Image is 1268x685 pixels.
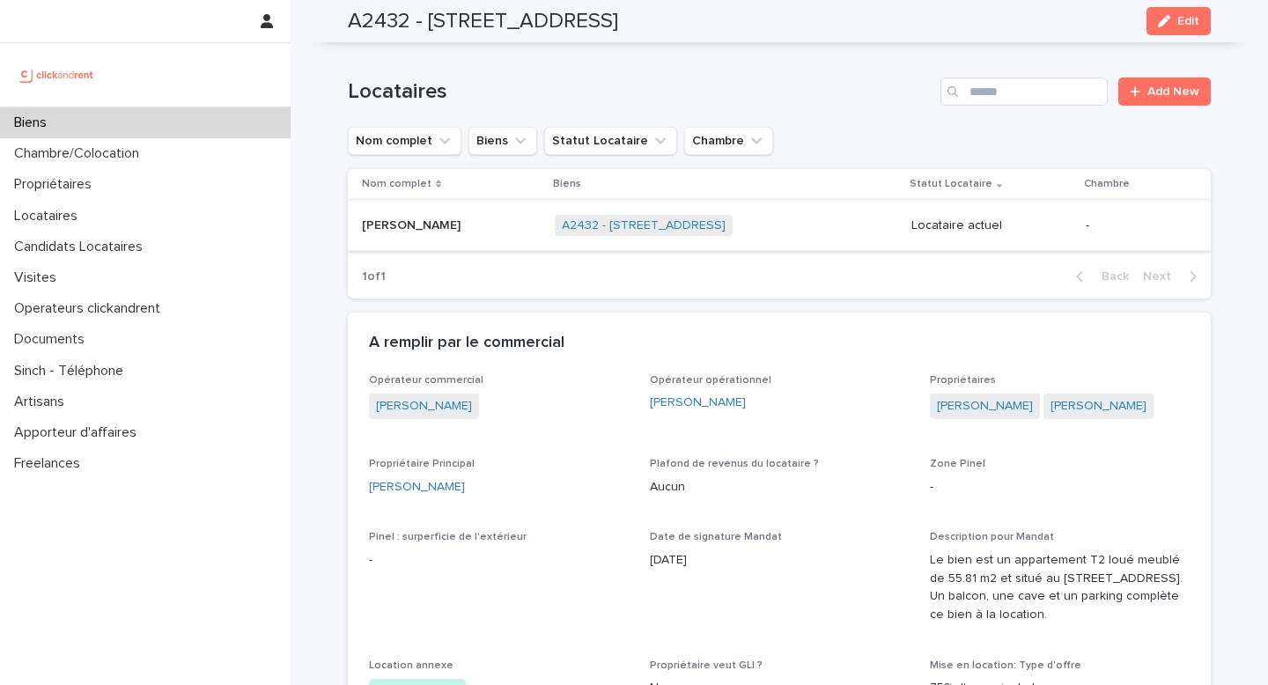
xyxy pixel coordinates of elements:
a: [PERSON_NAME] [650,394,746,412]
p: Biens [553,174,581,194]
span: Location annexe [369,660,453,671]
span: Edit [1177,15,1199,27]
img: UCB0brd3T0yccxBKYDjQ [14,57,100,92]
span: Back [1091,270,1129,283]
p: Chambre/Colocation [7,145,153,162]
h1: Locataires [348,79,933,105]
p: - [1086,218,1183,233]
span: Pinel : surperficie de l'extérieur [369,532,527,542]
p: Artisans [7,394,78,410]
p: Documents [7,331,99,348]
p: Locataires [7,208,92,225]
h2: A2432 - [STREET_ADDRESS] [348,9,618,34]
p: - [930,478,1190,497]
p: [DATE] [650,551,910,570]
button: Next [1136,269,1211,284]
p: Freelances [7,455,94,472]
button: Nom complet [348,127,461,155]
p: Apporteur d'affaires [7,424,151,441]
input: Search [940,77,1108,106]
span: Date de signature Mandat [650,532,782,542]
p: Chambre [1084,174,1130,194]
span: Propriétaire Principal [369,459,475,469]
p: Locataire actuel [911,218,1072,233]
a: [PERSON_NAME] [937,397,1033,416]
button: Edit [1146,7,1211,35]
span: Opérateur opérationnel [650,375,771,386]
span: Opérateur commercial [369,375,483,386]
span: Zone Pinel [930,459,985,469]
button: Statut Locataire [544,127,677,155]
span: Description pour Mandat [930,532,1054,542]
a: A2432 - [STREET_ADDRESS] [562,218,726,233]
button: Chambre [684,127,773,155]
a: [PERSON_NAME] [1051,397,1146,416]
p: Sinch - Téléphone [7,363,137,379]
span: Add New [1147,85,1199,98]
p: [PERSON_NAME] [362,215,464,233]
span: Plafond de revenus du locataire ? [650,459,819,469]
p: Nom complet [362,174,431,194]
p: Le bien est un appartement T2 loué meublé de 55.81 m2 et situé au [STREET_ADDRESS]. Un balcon, un... [930,551,1190,624]
p: - [369,551,629,570]
span: Mise en location: Type d'offre [930,660,1081,671]
p: Operateurs clickandrent [7,300,174,317]
span: Next [1143,270,1182,283]
p: Statut Locataire [910,174,992,194]
p: Candidats Locataires [7,239,157,255]
span: Propriétaire veut GLI ? [650,660,763,671]
button: Back [1062,269,1136,284]
a: [PERSON_NAME] [369,478,465,497]
tr: [PERSON_NAME][PERSON_NAME] A2432 - [STREET_ADDRESS] Locataire actuel- [348,200,1211,251]
p: Visites [7,269,70,286]
p: 1 of 1 [348,255,400,298]
p: Aucun [650,478,910,497]
span: Propriétaires [930,375,996,386]
a: [PERSON_NAME] [376,397,472,416]
p: Biens [7,114,61,131]
p: Propriétaires [7,176,106,193]
button: Biens [468,127,537,155]
a: Add New [1118,77,1211,106]
h2: A remplir par le commercial [369,334,564,353]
